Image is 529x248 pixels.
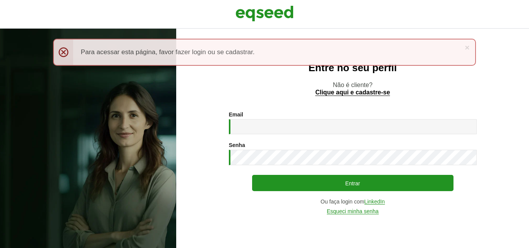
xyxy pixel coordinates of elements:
img: EqSeed Logo [235,4,294,23]
label: Email [229,112,243,117]
a: × [465,43,469,51]
div: Ou faça login com [229,199,477,205]
button: Entrar [252,175,453,191]
a: LinkedIn [364,199,385,205]
label: Senha [229,142,245,148]
a: Clique aqui e cadastre-se [315,89,390,96]
div: Para acessar esta página, favor fazer login ou se cadastrar. [53,39,476,66]
a: Esqueci minha senha [327,209,379,214]
p: Não é cliente? [192,81,514,96]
